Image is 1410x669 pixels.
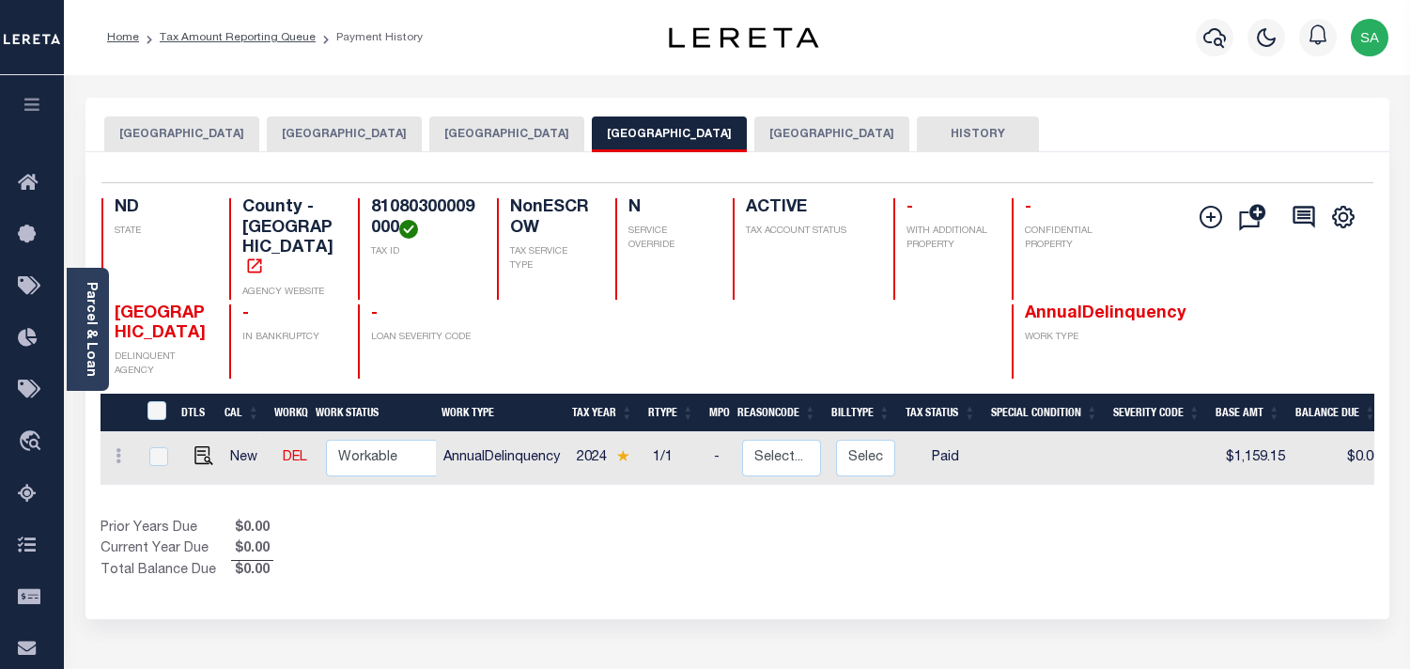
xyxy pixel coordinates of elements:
h4: NonESCROW [510,198,593,239]
td: - [706,432,735,485]
p: IN BANKRUPTCY [242,331,335,345]
th: &nbsp; [136,394,175,432]
button: [GEOGRAPHIC_DATA] [592,117,747,152]
span: AnnualDelinquency [1025,305,1186,322]
td: AnnualDelinquency [436,432,569,485]
button: HISTORY [917,117,1039,152]
th: &nbsp;&nbsp;&nbsp;&nbsp;&nbsp;&nbsp;&nbsp;&nbsp;&nbsp;&nbsp; [101,394,136,432]
p: TAX SERVICE TYPE [510,245,593,273]
td: Current Year Due [101,539,231,560]
button: [GEOGRAPHIC_DATA] [104,117,259,152]
th: Tax Year: activate to sort column ascending [565,394,641,432]
span: [GEOGRAPHIC_DATA] [115,305,206,343]
p: WORK TYPE [1025,331,1118,345]
li: Payment History [316,29,423,46]
td: $0.00 [1293,432,1388,485]
button: [GEOGRAPHIC_DATA] [429,117,584,152]
img: logo-dark.svg [669,27,819,48]
span: $0.00 [231,519,273,539]
img: svg+xml;base64,PHN2ZyB4bWxucz0iaHR0cDovL3d3dy53My5vcmcvMjAwMC9zdmciIHBvaW50ZXItZXZlbnRzPSJub25lIi... [1351,19,1388,56]
td: Paid [903,432,988,485]
td: New [223,432,274,485]
th: Severity Code: activate to sort column ascending [1106,394,1208,432]
th: RType: activate to sort column ascending [641,394,702,432]
th: CAL: activate to sort column ascending [217,394,267,432]
p: STATE [115,225,208,239]
th: Work Status [308,394,436,432]
h4: ACTIVE [746,198,871,219]
button: [GEOGRAPHIC_DATA] [754,117,909,152]
p: TAX ACCOUNT STATUS [746,225,871,239]
span: - [1025,199,1031,216]
th: Base Amt: activate to sort column ascending [1208,394,1288,432]
h4: 81080300009000 [371,198,474,239]
button: [GEOGRAPHIC_DATA] [267,117,422,152]
p: DELINQUENT AGENCY [115,350,208,379]
p: CONFIDENTIAL PROPERTY [1025,225,1118,253]
td: Total Balance Due [101,561,231,582]
img: Star.svg [616,450,629,462]
th: WorkQ [267,394,308,432]
p: TAX ID [371,245,474,259]
th: BillType: activate to sort column ascending [824,394,898,432]
a: Parcel & Loan [84,282,97,377]
span: $0.00 [231,539,273,560]
td: $1,159.15 [1213,432,1293,485]
span: - [906,199,913,216]
th: Tax Status: activate to sort column ascending [898,394,984,432]
span: $0.00 [231,561,273,582]
th: Balance Due: activate to sort column ascending [1288,394,1384,432]
td: Prior Years Due [101,519,231,539]
i: travel_explore [18,430,48,455]
th: DTLS [174,394,217,432]
p: WITH ADDITIONAL PROPERTY [906,225,989,253]
th: ReasonCode: activate to sort column ascending [730,394,824,432]
p: SERVICE OVERRIDE [628,225,711,253]
span: - [371,305,378,322]
a: DEL [283,451,307,464]
h4: ND [115,198,208,219]
p: AGENCY WEBSITE [242,286,335,300]
h4: N [628,198,711,219]
h4: County - [GEOGRAPHIC_DATA] [242,198,335,279]
th: MPO [702,394,730,432]
a: Home [107,32,139,43]
th: Special Condition: activate to sort column ascending [984,394,1106,432]
a: Tax Amount Reporting Queue [160,32,316,43]
span: - [242,305,249,322]
td: 2024 [569,432,645,485]
p: LOAN SEVERITY CODE [371,331,474,345]
td: 1/1 [645,432,706,485]
th: Work Type [434,394,565,432]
